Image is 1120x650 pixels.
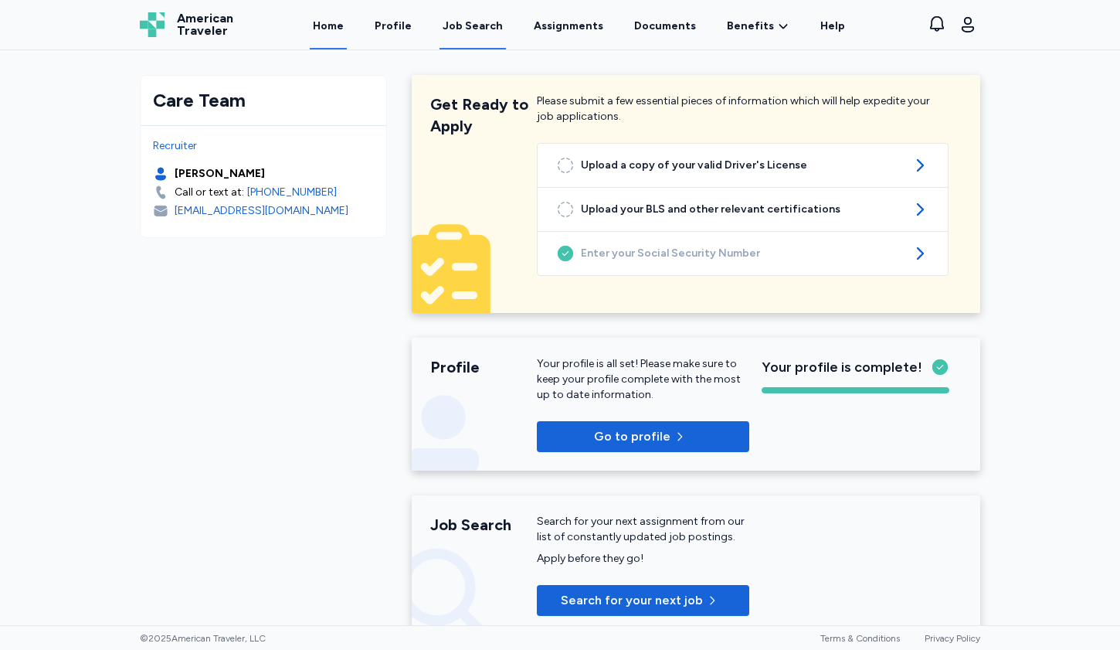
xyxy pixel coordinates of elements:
[153,138,374,154] div: Recruiter
[727,19,789,34] a: Benefits
[727,19,774,34] span: Benefits
[581,202,904,217] span: Upload your BLS and other relevant certifications
[153,88,374,113] div: Care Team
[537,421,749,452] button: Go to profile
[594,427,670,446] span: Go to profile
[581,246,904,261] span: Enter your Social Security Number
[581,158,904,173] span: Upload a copy of your valid Driver's License
[140,632,266,645] span: © 2025 American Traveler, LLC
[537,514,749,545] div: Search for your next assignment from our list of constantly updated job postings.
[177,12,233,37] span: American Traveler
[537,551,749,567] div: Apply before they go!
[175,166,265,182] div: [PERSON_NAME]
[430,514,537,536] div: Job Search
[440,2,506,49] a: Job Search
[175,203,348,219] div: [EMAIL_ADDRESS][DOMAIN_NAME]
[310,2,347,49] a: Home
[762,356,922,378] span: Your profile is complete!
[430,94,537,137] div: Get Ready to Apply
[247,185,337,200] a: [PHONE_NUMBER]
[820,633,900,644] a: Terms & Conditions
[175,185,244,200] div: Call or text at:
[537,585,749,616] button: Search for your next job
[443,19,503,34] div: Job Search
[430,356,537,378] div: Profile
[537,356,749,403] div: Your profile is all set! Please make sure to keep your profile complete with the most up to date ...
[537,94,949,137] div: Please submit a few essential pieces of information which will help expedite your job applications.
[925,633,980,644] a: Privacy Policy
[140,12,165,37] img: Logo
[561,591,703,610] span: Search for your next job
